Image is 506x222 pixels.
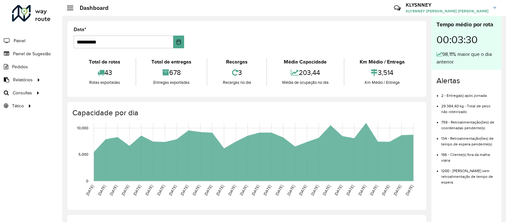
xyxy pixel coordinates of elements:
div: 98,11% maior que o dia anterior [436,50,496,66]
div: Recargas [209,58,264,66]
text: [DATE] [263,184,272,196]
text: 0 [86,179,88,183]
div: Entregas exportadas [138,79,205,86]
div: Rotas exportadas [75,79,134,86]
text: [DATE] [310,184,319,196]
text: [DATE] [156,184,165,196]
text: [DATE] [192,184,201,196]
h4: Capacidade por dia [72,108,420,118]
text: [DATE] [393,184,402,196]
text: [DATE] [322,184,331,196]
a: Contato Rápido [390,1,404,15]
h4: Alertas [436,76,496,85]
span: Painel [14,37,25,44]
text: 10,000 [77,126,88,130]
text: [DATE] [215,184,224,196]
div: Km Médio / Entrega [346,79,418,86]
div: 203,44 [269,66,342,79]
text: [DATE] [239,184,248,196]
span: Painel de Sugestão [13,50,51,57]
span: KLYSNNEY [PERSON_NAME] [PERSON_NAME] [406,8,489,14]
text: [DATE] [227,184,236,196]
h2: Dashboard [73,4,109,11]
text: [DATE] [405,184,414,196]
button: Choose Date [173,36,184,48]
li: 2 - Entrega(s) após jornada [441,88,496,98]
label: Data [74,26,86,33]
text: [DATE] [121,184,130,196]
text: [DATE] [85,184,94,196]
text: 5,000 [78,152,88,157]
li: 759 - Retroalimentação(ões) de coordenadas pendente(s) [441,115,496,131]
text: [DATE] [97,184,106,196]
div: Média Capacidade [269,58,342,66]
div: Total de rotas [75,58,134,66]
div: Recargas no dia [209,79,264,86]
text: [DATE] [251,184,260,196]
h3: KLYSNNEY [406,2,489,8]
text: [DATE] [369,184,378,196]
div: Média de ocupação no dia [269,79,342,86]
div: Total de entregas [138,58,205,66]
text: [DATE] [203,184,213,196]
span: Pedidos [12,64,28,70]
div: 00:03:30 [436,29,496,50]
div: 3,514 [346,66,418,79]
text: [DATE] [180,184,189,196]
div: Km Médio / Entrega [346,58,418,66]
text: [DATE] [345,184,355,196]
text: [DATE] [168,184,177,196]
text: [DATE] [144,184,154,196]
li: 196 - Cliente(s) fora da malha viária [441,147,496,163]
text: [DATE] [132,184,142,196]
span: Tático [12,103,24,109]
text: [DATE] [298,184,307,196]
text: [DATE] [357,184,367,196]
li: 29.384,40 kg - Total de peso não roteirizado [441,98,496,115]
li: 134 - Retroalimentação(ões) de tempo de espera pendente(s) [441,131,496,147]
li: 1200 - [PERSON_NAME] sem retroalimentação de tempo de espera [441,163,496,185]
text: [DATE] [334,184,343,196]
text: [DATE] [286,184,296,196]
span: Relatórios [13,77,33,83]
div: 43 [75,66,134,79]
div: 3 [209,66,264,79]
div: 678 [138,66,205,79]
span: Consultas [13,90,32,96]
text: [DATE] [275,184,284,196]
div: Tempo médio por rota [436,20,496,29]
text: [DATE] [381,184,390,196]
text: [DATE] [109,184,118,196]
